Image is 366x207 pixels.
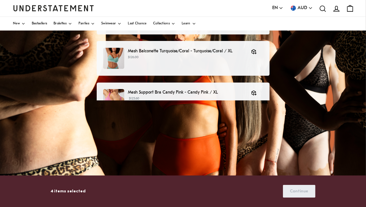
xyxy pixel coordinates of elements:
a: Panties [79,17,95,31]
a: Learn [182,17,196,31]
a: Collections [153,17,175,31]
p: Mesh Support Bra Candy Pink - Candy Pink / XL [128,89,245,96]
span: Last Chance [128,22,146,25]
a: Bestsellers [32,17,47,31]
p: $125.60 [128,96,245,106]
img: CPME-BRA-018-126.jpg [103,89,124,110]
button: EN [272,5,283,12]
span: Bestsellers [32,22,47,25]
p: Mesh Balconette Turquoise/Coral - Turquoise/Coral / XL [128,48,245,55]
a: Swimwear [101,17,121,31]
span: Collections [153,22,170,25]
img: TUME-BRA-017_6de538bf-bb58-4fba-8cab-3a6f2ca77178.jpg [103,48,124,69]
a: Bralettes [54,17,72,31]
span: Swimwear [101,22,116,25]
span: Bralettes [54,22,67,25]
span: AUD [298,5,307,12]
a: Understatement Homepage [13,5,94,11]
p: $126.00 [128,55,245,60]
span: New [13,22,20,25]
span: Panties [79,22,89,25]
span: Learn [182,22,190,25]
button: AUD [290,5,313,12]
span: EN [272,5,278,12]
a: New [13,17,25,31]
a: Last Chance [128,17,146,31]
